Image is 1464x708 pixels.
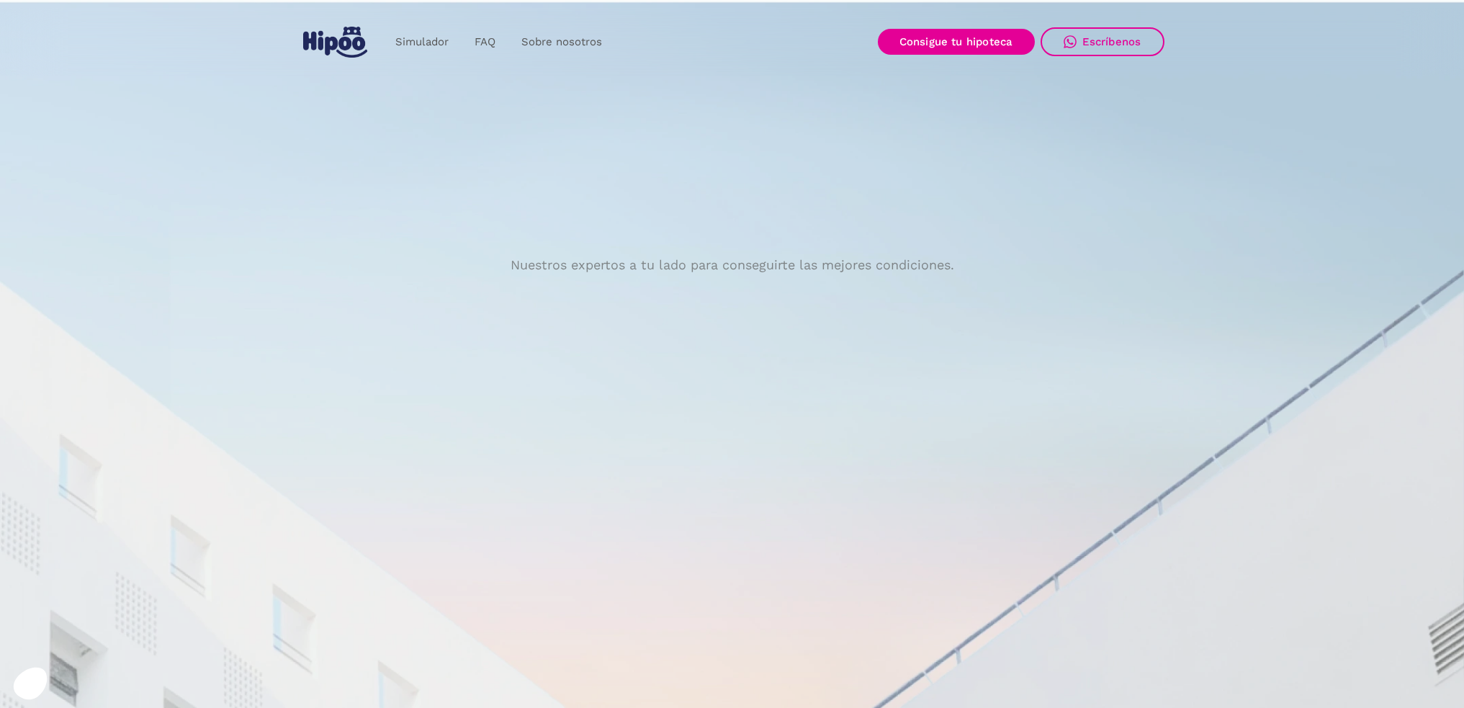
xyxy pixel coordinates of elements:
a: Sobre nosotros [508,28,615,56]
a: Simulador [382,28,462,56]
div: Escríbenos [1082,35,1141,48]
a: Consigue tu hipoteca [878,29,1035,55]
a: FAQ [462,28,508,56]
a: home [300,21,371,63]
a: Escríbenos [1041,27,1164,56]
